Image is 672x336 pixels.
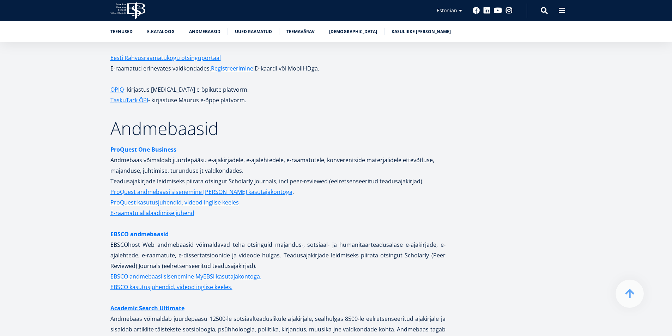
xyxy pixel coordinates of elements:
[110,53,446,74] p: E-raamatud erinevates valdkondades. ID-kaardi või Mobiil-IDga.
[110,53,221,63] a: Eesti Rahvusraamatukogu otsinguportaal
[286,28,315,35] a: Teemavärav
[110,95,446,105] p: - kirjastuse Maurus e-õppe platvorm.
[110,187,446,197] p: .
[110,84,124,95] a: OPIQ
[110,144,446,187] p: Andmebaas võimaldab juurdepääsu e-ajakirjadele, e-ajalehtedele, e-raamatutele, konverentside mate...
[505,7,513,14] a: Instagram
[110,28,133,35] a: Teenused
[110,303,184,313] a: Academic Search Ultimate
[110,120,446,137] h2: Andmebaasid
[483,7,490,14] a: Linkedin
[110,282,232,292] a: EBSCO kasutusjuhendid, videod inglise keeles.
[147,28,175,35] a: E-kataloog
[110,197,239,208] a: ProQuest kasutusjuhendid, videod inglise keeles
[110,271,261,282] a: EBSCO andmebaasi sisenemine MyEBSi kasutajakontoga.
[494,7,502,14] a: Youtube
[110,144,176,155] a: ProQuest One Business
[473,7,480,14] a: Facebook
[110,208,194,218] a: E-raamatu allalaadimise juhend
[235,28,272,35] a: Uued raamatud
[110,229,169,239] a: EBSCO andmebaasid
[110,84,446,95] p: - kirjastus [MEDICAL_DATA] e-õpikute platvorm.
[189,28,220,35] a: Andmebaasid
[110,187,292,197] a: ProQuest andmebaasi sisenemine [PERSON_NAME] kasutajakontoga
[110,95,148,105] a: TaskuTark ÕPI
[110,229,446,292] p: EBSCOhost Web andmebaasid võimaldavad teha otsinguid majandus-, sotsiaal- ja humanitaarteadusalas...
[211,63,253,74] a: Registreerimine
[329,28,377,35] a: [DEMOGRAPHIC_DATA]
[110,146,176,153] strong: ProQuest One Business
[392,28,451,35] a: Kasulikke [PERSON_NAME]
